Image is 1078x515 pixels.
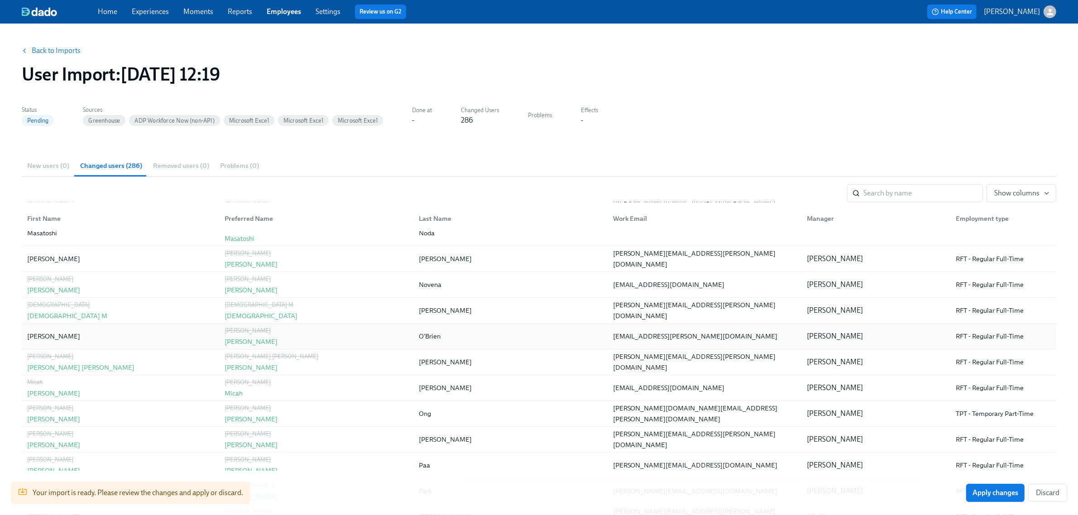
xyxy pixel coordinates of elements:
div: [PERSON_NAME][EMAIL_ADDRESS][PERSON_NAME][DOMAIN_NAME] [613,429,796,450]
div: [PERSON_NAME] [27,454,214,465]
span: Discard [1036,488,1059,497]
span: Changed users (286) [80,161,142,171]
div: [PERSON_NAME] [419,382,602,393]
div: Ong [419,408,602,419]
label: Problems [528,110,552,120]
p: [PERSON_NAME] [807,280,945,290]
div: [PERSON_NAME] [225,336,408,347]
a: Experiences [132,7,169,16]
div: RFT - Regular Full-Time [956,331,1051,342]
div: Novena [419,279,602,290]
div: RFT - Regular Full-Time [956,434,1051,445]
div: [EMAIL_ADDRESS][PERSON_NAME][DOMAIN_NAME] [613,331,796,342]
input: Search by name [863,184,983,202]
div: [PERSON_NAME] [27,429,214,439]
span: Help Center [932,7,972,16]
div: [PERSON_NAME][EMAIL_ADDRESS][PERSON_NAME][DOMAIN_NAME] [613,351,796,373]
span: Microsoft Excel [278,117,329,124]
div: Masatoshi [27,228,214,238]
div: [PERSON_NAME] [225,274,408,285]
a: Employees [267,7,301,16]
div: TPT - Temporary Part-Time [956,408,1051,419]
div: Last Name [415,213,606,224]
div: [PERSON_NAME] [225,362,408,373]
button: [PERSON_NAME] [984,5,1056,18]
label: Sources [83,105,383,115]
div: - [412,115,414,125]
p: [PERSON_NAME] [807,460,945,470]
h1: User Import : [DATE] 12:19 [22,63,220,85]
div: 286 [461,115,473,125]
p: [PERSON_NAME] [807,305,945,315]
div: [PERSON_NAME][EMAIL_ADDRESS][DOMAIN_NAME] [613,460,796,471]
div: Last Name [412,210,606,228]
div: RFT - Regular Full-Time [956,460,1051,471]
span: Show columns [994,189,1049,198]
div: [PERSON_NAME] [27,285,214,296]
div: [EMAIL_ADDRESS][DOMAIN_NAME] [613,382,796,393]
span: Pending [22,117,54,124]
div: [PERSON_NAME] [PERSON_NAME] [27,362,214,373]
div: [PERSON_NAME][DOMAIN_NAME][EMAIL_ADDRESS][PERSON_NAME][DOMAIN_NAME] [613,403,796,424]
div: [PERSON_NAME] [225,465,408,476]
div: Work Email [609,213,800,224]
button: Review us on G2 [355,5,406,19]
div: [PERSON_NAME] [27,403,214,414]
button: Back to Imports [16,42,87,60]
span: Microsoft Excel [332,117,383,124]
div: [PERSON_NAME] [27,274,214,285]
div: [PERSON_NAME] [225,377,408,388]
div: [PERSON_NAME] [27,465,214,476]
span: ADP Workforce Now (non-API) [129,117,220,124]
div: [PERSON_NAME] [225,285,408,296]
div: [PERSON_NAME] [225,259,408,270]
div: RFT - Regular Full-Time [956,357,1051,367]
p: [PERSON_NAME] [807,254,945,264]
a: Home [98,7,117,16]
div: Masatoshi [225,233,408,244]
div: [DEMOGRAPHIC_DATA] M [225,300,408,310]
p: [PERSON_NAME] [807,383,945,393]
div: [PERSON_NAME] [225,325,408,336]
img: dado [22,7,57,16]
div: Work Email [606,210,800,228]
div: [PERSON_NAME] [225,403,408,414]
div: [PERSON_NAME][EMAIL_ADDRESS][PERSON_NAME][DOMAIN_NAME] [613,248,796,270]
span: Apply changes [973,488,1018,497]
div: RFT - Regular Full-Time [956,253,1051,264]
a: Reports [228,7,252,16]
div: [PERSON_NAME] [27,331,214,342]
div: RFT - Regular Full-Time [956,305,1051,316]
div: [PERSON_NAME] [225,414,408,424]
label: Done at [412,105,432,115]
p: [PERSON_NAME] [807,357,945,367]
span: Microsoft Excel [224,117,274,124]
div: [PERSON_NAME] [27,414,214,424]
div: [PERSON_NAME] [27,439,214,450]
div: [DEMOGRAPHIC_DATA] [27,300,214,310]
div: [PERSON_NAME] [419,253,602,264]
div: Micah [225,388,408,399]
div: [PERSON_NAME] [225,439,408,450]
div: First Name [24,210,218,228]
div: Manager [803,213,949,224]
div: O'Brien [419,331,441,342]
div: [PERSON_NAME] [27,253,214,264]
div: [EMAIL_ADDRESS][DOMAIN_NAME] [613,279,796,290]
a: Settings [316,7,340,16]
div: [PERSON_NAME] [419,434,602,445]
div: [PERSON_NAME][EMAIL_ADDRESS][PERSON_NAME][DOMAIN_NAME] [613,300,796,321]
a: Review us on G2 [359,7,402,16]
div: [PERSON_NAME] [419,357,602,367]
div: Manager [800,210,949,228]
div: [PERSON_NAME] [225,429,408,439]
div: [PERSON_NAME] [27,388,214,399]
div: First Name [24,213,218,224]
a: Back to Imports [32,46,81,55]
div: [PERSON_NAME] [225,248,408,259]
p: [PERSON_NAME] [807,331,945,341]
div: [PERSON_NAME] [PERSON_NAME] [225,351,408,362]
div: Employment type [952,213,1054,224]
div: Paa [419,460,602,471]
div: Micah [27,377,214,388]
